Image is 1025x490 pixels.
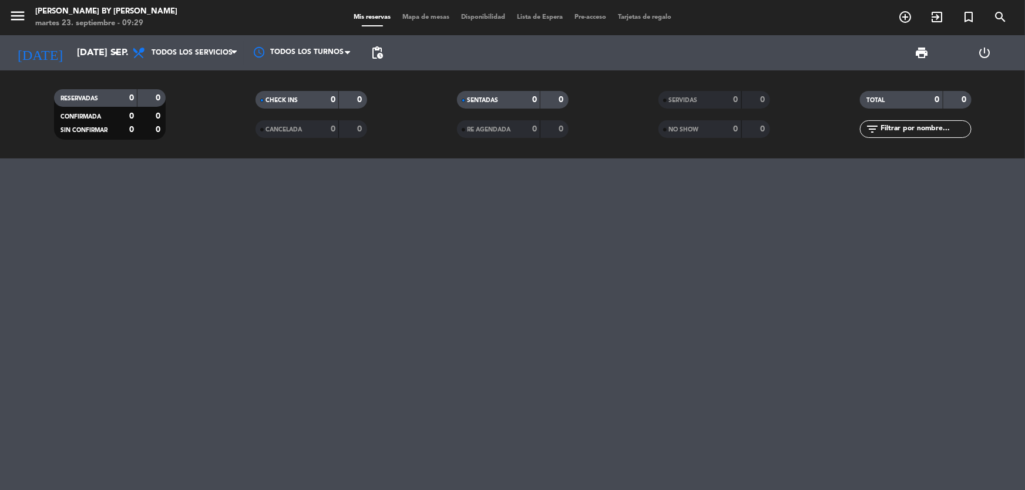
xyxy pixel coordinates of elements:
span: Mis reservas [348,14,396,21]
strong: 0 [559,125,566,133]
span: print [915,46,929,60]
strong: 0 [734,96,738,104]
span: RESERVADAS [61,96,99,102]
span: RE AGENDADA [468,127,511,133]
strong: 0 [129,126,134,134]
strong: 0 [532,96,537,104]
div: [PERSON_NAME] by [PERSON_NAME] [35,6,177,18]
button: menu [9,7,26,29]
i: add_circle_outline [898,10,912,24]
span: SERVIDAS [669,97,698,103]
input: Filtrar por nombre... [880,123,971,136]
strong: 0 [129,112,134,120]
span: SIN CONFIRMAR [61,127,108,133]
i: turned_in_not [962,10,976,24]
strong: 0 [734,125,738,133]
i: arrow_drop_down [109,46,123,60]
span: CANCELADA [266,127,303,133]
strong: 0 [532,125,537,133]
i: power_settings_new [978,46,992,60]
strong: 0 [156,112,163,120]
span: Pre-acceso [569,14,612,21]
strong: 0 [331,125,335,133]
span: Disponibilidad [455,14,511,21]
span: Lista de Espera [511,14,569,21]
i: menu [9,7,26,25]
strong: 0 [962,96,969,104]
span: CONFIRMADA [61,114,102,120]
strong: 0 [357,96,364,104]
span: TOTAL [867,97,885,103]
span: Todos los servicios [152,49,233,57]
i: [DATE] [9,40,71,66]
strong: 0 [156,94,163,102]
span: NO SHOW [669,127,699,133]
span: CHECK INS [266,97,298,103]
div: LOG OUT [953,35,1016,70]
strong: 0 [760,96,767,104]
i: filter_list [866,122,880,136]
strong: 0 [331,96,335,104]
i: exit_to_app [930,10,944,24]
span: Mapa de mesas [396,14,455,21]
strong: 0 [935,96,940,104]
strong: 0 [156,126,163,134]
div: martes 23. septiembre - 09:29 [35,18,177,29]
strong: 0 [760,125,767,133]
i: search [993,10,1007,24]
span: pending_actions [370,46,384,60]
span: SENTADAS [468,97,499,103]
strong: 0 [129,94,134,102]
span: Tarjetas de regalo [612,14,677,21]
strong: 0 [357,125,364,133]
strong: 0 [559,96,566,104]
